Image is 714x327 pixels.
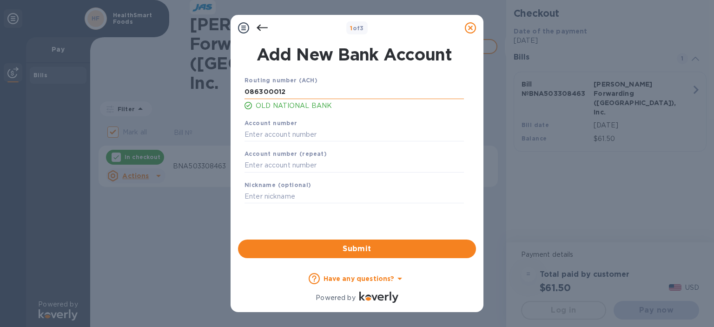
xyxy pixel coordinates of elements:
[324,275,395,282] b: Have any questions?
[245,85,464,99] input: Enter routing number
[245,150,327,157] b: Account number (repeat)
[245,120,297,127] b: Account number
[239,45,469,64] h1: Add New Bank Account
[245,159,464,173] input: Enter account number
[245,181,311,188] b: Nickname (optional)
[350,25,364,32] b: of 3
[350,25,352,32] span: 1
[245,190,464,204] input: Enter nickname
[238,240,476,258] button: Submit
[256,101,464,111] p: OLD NATIONAL BANK
[245,77,317,84] b: Routing number (ACH)
[245,127,464,141] input: Enter account number
[359,292,398,303] img: Logo
[245,243,469,254] span: Submit
[316,293,355,303] p: Powered by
